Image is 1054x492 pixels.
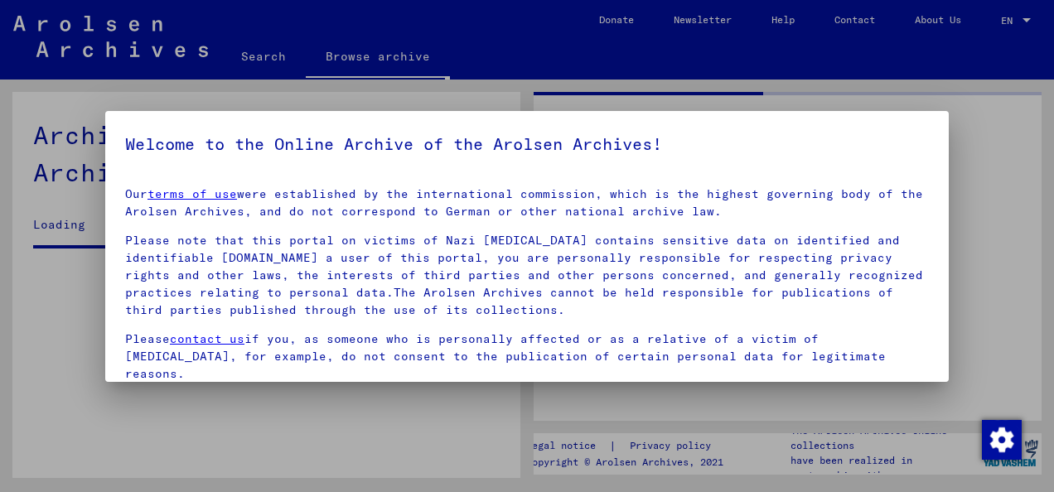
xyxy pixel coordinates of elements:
div: Change consent [981,419,1021,459]
a: terms of use [147,186,237,201]
img: Change consent [982,420,1022,460]
p: Please if you, as someone who is personally affected or as a relative of a victim of [MEDICAL_DAT... [125,330,929,383]
p: Our were established by the international commission, which is the highest governing body of the ... [125,186,929,220]
a: contact us [170,331,244,346]
h5: Welcome to the Online Archive of the Arolsen Archives! [125,131,929,157]
p: Please note that this portal on victims of Nazi [MEDICAL_DATA] contains sensitive data on identif... [125,232,929,319]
